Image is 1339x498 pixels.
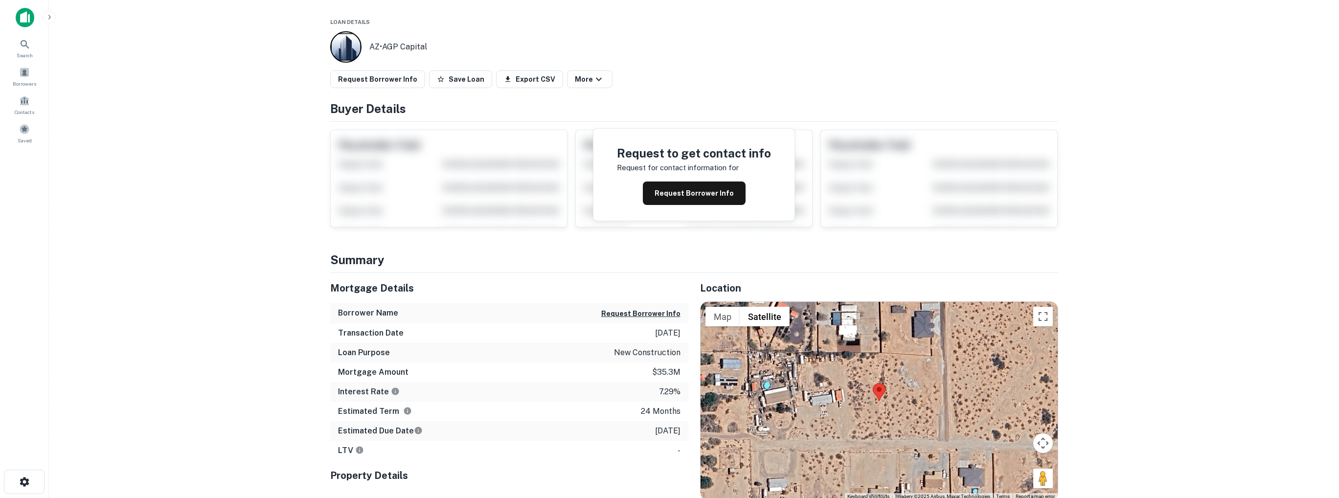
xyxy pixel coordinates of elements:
h4: Buyer Details [330,100,1058,117]
span: Loan Details [330,19,370,25]
iframe: Chat Widget [1290,420,1339,467]
p: 7.29% [659,386,681,398]
h6: Estimated Due Date [338,425,423,437]
a: AGP Capital [382,42,427,51]
span: Search [17,51,33,59]
h6: Estimated Term [338,406,412,417]
h4: Request to get contact info [617,144,771,162]
p: [DATE] [655,327,681,339]
h6: Transaction Date [338,327,404,339]
button: Request Borrower Info [330,70,425,88]
a: Borrowers [3,63,46,90]
p: - [678,445,681,456]
p: Request for contact information for [617,162,739,174]
button: Toggle fullscreen view [1033,307,1053,326]
svg: The interest rates displayed on the website are for informational purposes only and may be report... [391,387,400,396]
h6: Loan Purpose [338,347,390,359]
button: Map camera controls [1033,433,1053,453]
h5: Location [700,281,1058,295]
img: capitalize-icon.png [16,8,34,27]
p: [DATE] [655,425,681,437]
button: Export CSV [496,70,563,88]
a: Saved [3,120,46,146]
span: Contacts [15,108,34,116]
span: Borrowers [13,80,36,88]
a: Contacts [3,91,46,118]
svg: Estimate is based on a standard schedule for this type of loan. [414,426,423,435]
button: Drag Pegman onto the map to open Street View [1033,469,1053,488]
h6: Mortgage Amount [338,366,409,378]
p: $35.3m [652,366,681,378]
p: AZ • [369,41,427,53]
a: Search [3,35,46,61]
p: new construction [614,347,681,359]
button: Request Borrower Info [643,181,746,205]
h6: Borrower Name [338,307,398,319]
button: Show satellite imagery [740,307,790,326]
span: Saved [18,136,32,144]
button: Request Borrower Info [601,308,681,319]
svg: Term is based on a standard schedule for this type of loan. [403,407,412,415]
h5: Property Details [330,468,688,483]
button: Save Loan [429,70,492,88]
button: More [567,70,613,88]
button: Show street map [705,307,740,326]
svg: LTVs displayed on the website are for informational purposes only and may be reported incorrectly... [355,446,364,454]
p: 24 months [641,406,681,417]
h6: Interest Rate [338,386,400,398]
h6: LTV [338,445,364,456]
h5: Mortgage Details [330,281,688,295]
h4: Summary [330,251,1058,269]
